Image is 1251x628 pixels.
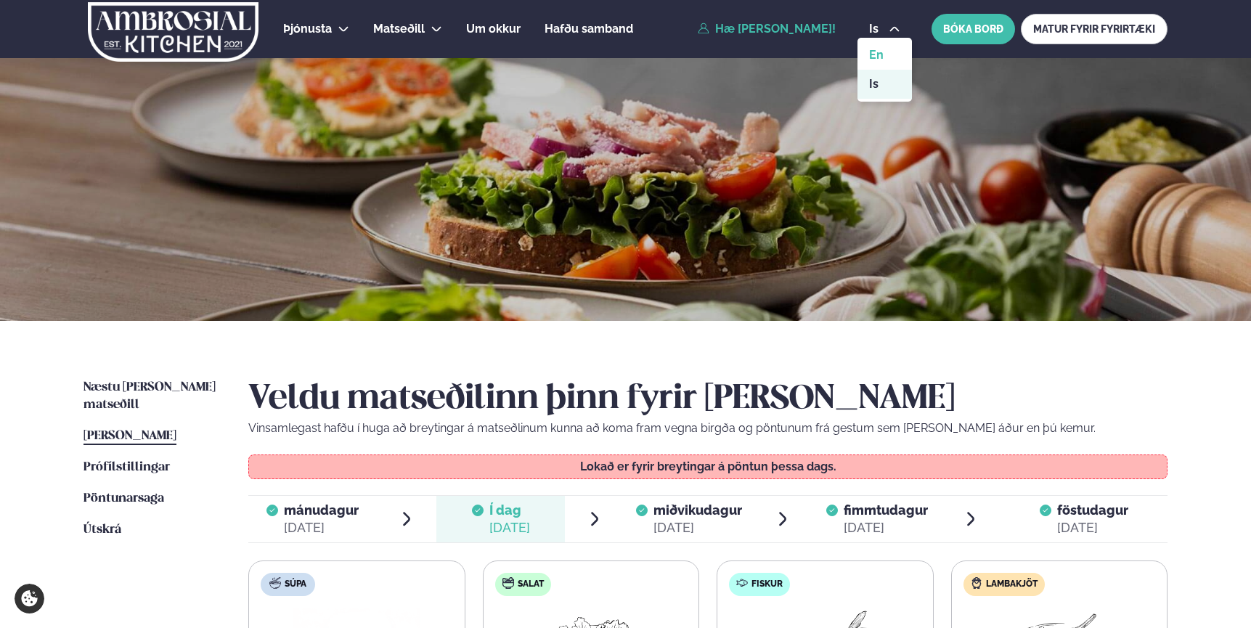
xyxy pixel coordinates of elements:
[545,22,633,36] span: Hafðu samband
[373,22,425,36] span: Matseðill
[844,502,928,518] span: fimmtudagur
[86,2,260,62] img: logo
[248,379,1168,420] h2: Veldu matseðilinn þinn fyrir [PERSON_NAME]
[83,490,164,507] a: Pöntunarsaga
[857,41,912,70] a: en
[698,23,836,36] a: Hæ [PERSON_NAME]!
[844,519,928,537] div: [DATE]
[283,22,332,36] span: Þjónusta
[285,579,306,590] span: Súpa
[83,459,170,476] a: Prófílstillingar
[986,579,1038,590] span: Lambakjöt
[83,492,164,505] span: Pöntunarsaga
[1057,502,1128,518] span: föstudagur
[857,70,912,99] a: is
[83,523,121,536] span: Útskrá
[971,577,982,589] img: Lamb.svg
[1057,519,1128,537] div: [DATE]
[269,577,281,589] img: soup.svg
[518,579,544,590] span: Salat
[284,519,359,537] div: [DATE]
[83,430,176,442] span: [PERSON_NAME]
[653,502,742,518] span: miðvikudagur
[248,420,1168,437] p: Vinsamlegast hafðu í huga að breytingar á matseðlinum kunna að koma fram vegna birgða og pöntunum...
[1021,14,1168,44] a: MATUR FYRIR FYRIRTÆKI
[466,20,521,38] a: Um okkur
[653,519,742,537] div: [DATE]
[751,579,783,590] span: Fiskur
[373,20,425,38] a: Matseðill
[545,20,633,38] a: Hafðu samband
[83,461,170,473] span: Prófílstillingar
[502,577,514,589] img: salad.svg
[736,577,748,589] img: fish.svg
[466,22,521,36] span: Um okkur
[857,23,912,35] button: is
[932,14,1015,44] button: BÓKA BORÐ
[264,461,1153,473] p: Lokað er fyrir breytingar á pöntun þessa dags.
[284,502,359,518] span: mánudagur
[489,519,530,537] div: [DATE]
[83,381,216,411] span: Næstu [PERSON_NAME] matseðill
[869,23,883,35] span: is
[283,20,332,38] a: Þjónusta
[83,379,219,414] a: Næstu [PERSON_NAME] matseðill
[489,502,530,519] span: Í dag
[83,428,176,445] a: [PERSON_NAME]
[15,584,44,613] a: Cookie settings
[83,521,121,539] a: Útskrá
